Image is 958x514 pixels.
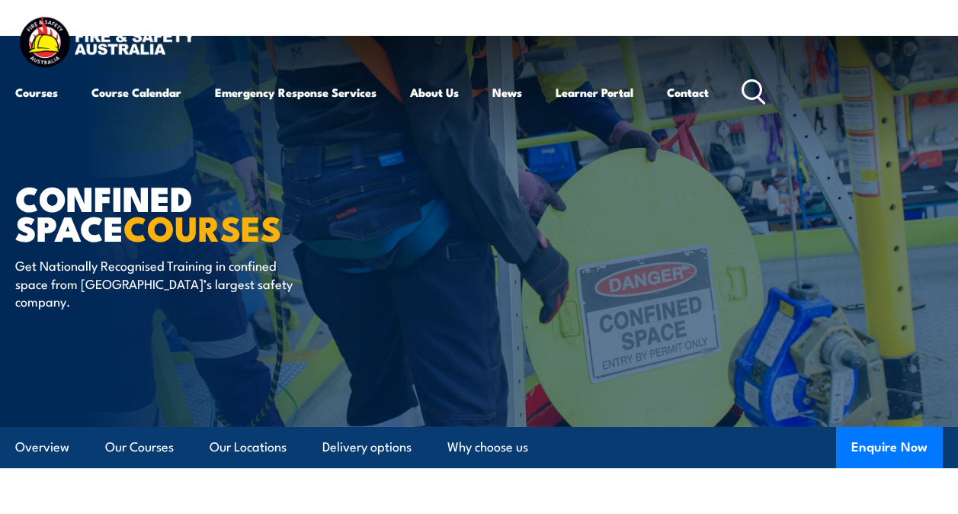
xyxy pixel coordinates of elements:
a: Overview [15,427,69,467]
strong: COURSES [123,201,281,253]
a: Emergency Response Services [215,74,376,111]
a: About Us [410,74,459,111]
a: Our Locations [210,427,287,467]
a: Contact [667,74,709,111]
button: Enquire Now [836,427,943,468]
a: News [492,74,522,111]
a: Learner Portal [556,74,633,111]
h1: Confined Space [15,182,392,242]
p: Get Nationally Recognised Training in confined space from [GEOGRAPHIC_DATA]’s largest safety comp... [15,256,293,310]
a: Courses [15,74,58,111]
a: Delivery options [322,427,412,467]
a: Why choose us [447,427,528,467]
a: Our Courses [105,427,174,467]
a: Course Calendar [91,74,181,111]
